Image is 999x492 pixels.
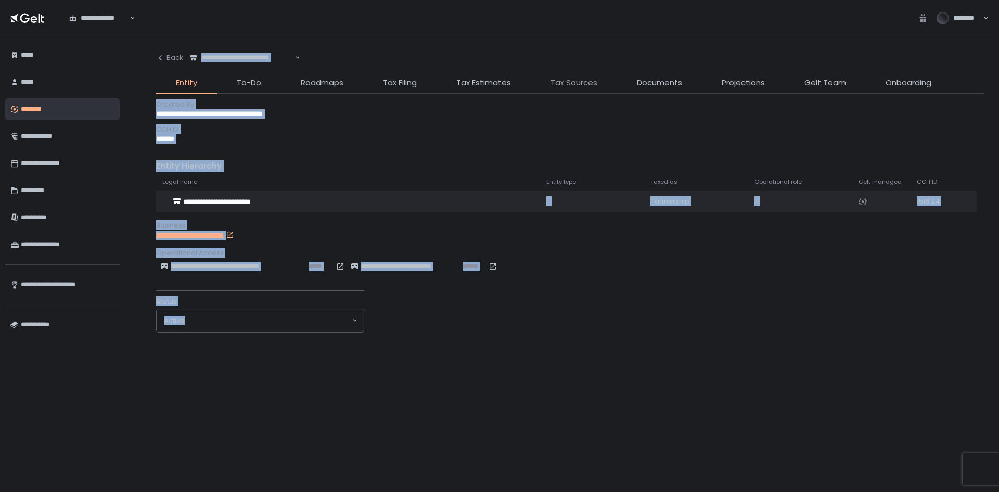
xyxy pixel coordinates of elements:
[156,53,183,62] div: Back
[156,100,984,109] div: Created By
[62,7,135,29] div: Search for option
[156,125,984,134] div: CCH ID
[722,77,765,89] span: Projections
[176,77,197,89] span: Entity
[156,221,984,230] div: Business
[156,47,183,69] button: Back
[237,77,261,89] span: To-Do
[293,53,294,63] input: Search for option
[804,77,846,89] span: Gelt Team
[637,77,682,89] span: Documents
[383,77,417,89] span: Tax Filing
[546,178,576,186] span: Entity type
[156,297,177,306] span: Status
[456,77,511,89] span: Tax Estimates
[859,178,902,186] span: Gelt managed
[164,316,185,325] span: active
[917,178,937,186] span: CCH ID
[185,316,351,326] input: Search for option
[754,197,846,206] div: -
[156,160,984,172] div: Entity Hierarchy
[301,77,343,89] span: Roadmaps
[917,197,950,206] div: 1518.24
[650,178,677,186] span: Taxed as
[157,309,364,332] div: Search for option
[546,197,638,206] div: -
[754,178,802,186] span: Operational role
[162,178,197,186] span: Legal name
[156,248,984,258] div: Operational Access
[650,197,742,206] div: Partnership
[886,77,931,89] span: Onboarding
[183,47,300,69] div: Search for option
[550,77,597,89] span: Tax Sources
